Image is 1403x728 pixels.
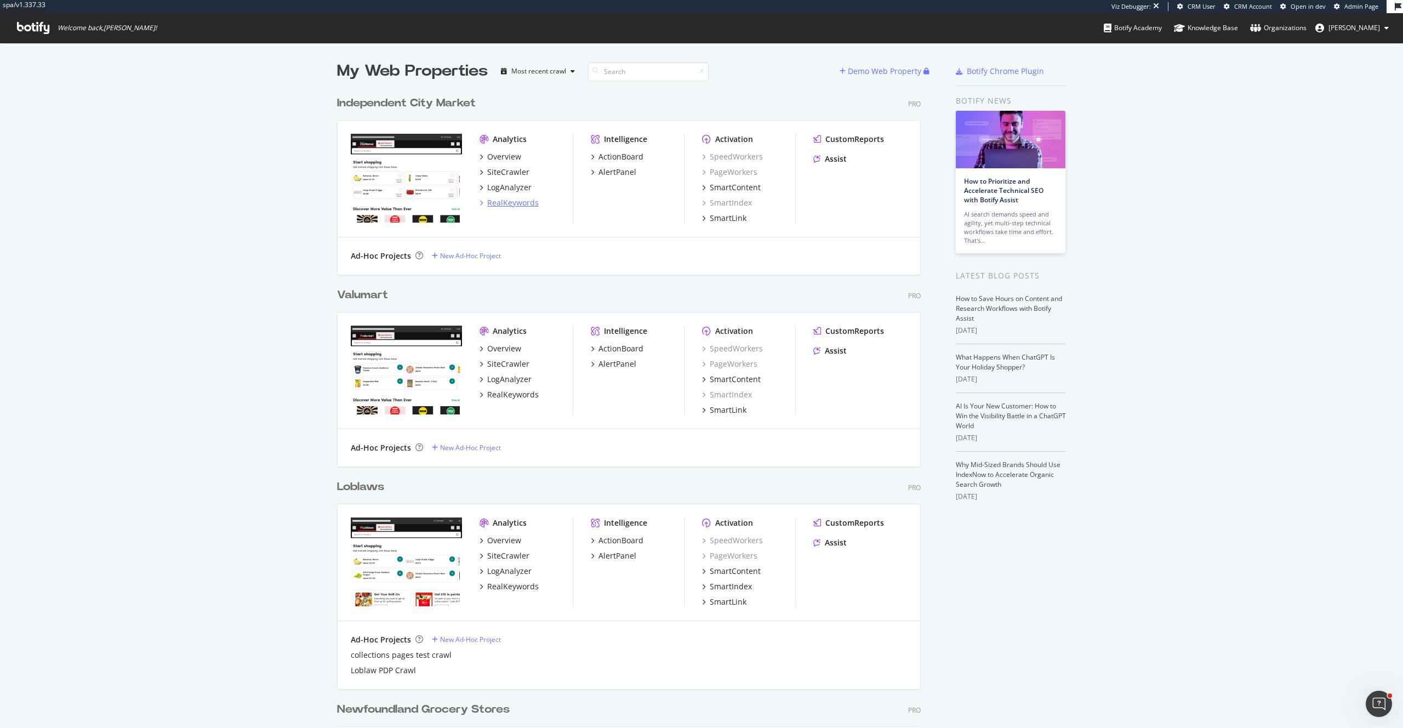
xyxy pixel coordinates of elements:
[1111,2,1151,11] div: Viz Debugger:
[604,517,647,528] div: Intelligence
[598,535,643,546] div: ActionBoard
[967,66,1044,77] div: Botify Chrome Plugin
[715,134,753,145] div: Activation
[487,343,521,354] div: Overview
[702,581,752,592] a: SmartIndex
[337,287,388,303] div: Valumart
[497,62,579,80] button: Most recent crawl
[1174,13,1238,43] a: Knowledge Base
[710,213,746,224] div: SmartLink
[956,66,1044,77] a: Botify Chrome Plugin
[58,24,157,32] span: Welcome back, [PERSON_NAME] !
[813,326,884,337] a: CustomReports
[598,151,643,162] div: ActionBoard
[964,210,1057,245] div: AI search demands speed and agility, yet multi-step technical workflows take time and effort. Tha...
[487,581,539,592] div: RealKeywords
[351,134,462,223] img: https://www.independentcitymarket.ca/
[351,517,462,606] img: https://www.loblaws.ca/
[825,134,884,145] div: CustomReports
[956,433,1066,443] div: [DATE]
[480,389,539,400] a: RealKeywords
[1344,2,1378,10] span: Admin Page
[813,345,847,356] a: Assist
[351,251,411,261] div: Ad-Hoc Projects
[487,182,532,193] div: LogAnalyzer
[710,566,761,577] div: SmartContent
[1280,2,1326,11] a: Open in dev
[591,343,643,354] a: ActionBoard
[702,197,752,208] div: SmartIndex
[480,182,532,193] a: LogAnalyzer
[956,95,1066,107] div: Botify news
[825,537,847,548] div: Assist
[480,359,529,369] a: SiteCrawler
[702,596,746,607] a: SmartLink
[493,326,527,337] div: Analytics
[598,359,636,369] div: AlertPanel
[337,702,510,718] div: Newfoundland Grocery Stores
[1250,13,1307,43] a: Organizations
[1328,23,1380,32] span: adrianna
[480,550,529,561] a: SiteCrawler
[1104,22,1162,33] div: Botify Academy
[1307,19,1398,37] button: [PERSON_NAME]
[956,270,1066,282] div: Latest Blog Posts
[702,151,763,162] a: SpeedWorkers
[487,197,539,208] div: RealKeywords
[1224,2,1272,11] a: CRM Account
[480,167,529,178] a: SiteCrawler
[825,153,847,164] div: Assist
[487,550,529,561] div: SiteCrawler
[351,326,462,414] img: https://www.valumart.ca/
[908,99,921,109] div: Pro
[432,443,501,452] a: New Ad-Hoc Project
[351,665,416,676] a: Loblaw PDP Crawl
[440,635,501,644] div: New Ad-Hoc Project
[351,650,452,661] a: collections pages test crawl
[598,167,636,178] div: AlertPanel
[813,153,847,164] a: Assist
[511,68,566,75] div: Most recent crawl
[351,442,411,453] div: Ad-Hoc Projects
[1250,22,1307,33] div: Organizations
[702,389,752,400] div: SmartIndex
[480,374,532,385] a: LogAnalyzer
[598,343,643,354] div: ActionBoard
[825,326,884,337] div: CustomReports
[813,134,884,145] a: CustomReports
[1366,691,1392,717] iframe: Intercom live chat
[702,343,763,354] a: SpeedWorkers
[337,95,476,111] div: Independent City Market
[956,326,1066,335] div: [DATE]
[591,359,636,369] a: AlertPanel
[702,566,761,577] a: SmartContent
[591,535,643,546] a: ActionBoard
[710,596,746,607] div: SmartLink
[710,405,746,416] div: SmartLink
[337,60,488,82] div: My Web Properties
[848,66,921,77] div: Demo Web Property
[591,151,643,162] a: ActionBoard
[825,517,884,528] div: CustomReports
[702,359,757,369] div: PageWorkers
[813,537,847,548] a: Assist
[702,535,763,546] div: SpeedWorkers
[840,66,923,76] a: Demo Web Property
[710,374,761,385] div: SmartContent
[956,352,1055,372] a: What Happens When ChatGPT Is Your Holiday Shopper?
[715,326,753,337] div: Activation
[493,517,527,528] div: Analytics
[337,287,392,303] a: Valumart
[715,517,753,528] div: Activation
[351,634,411,645] div: Ad-Hoc Projects
[337,479,384,495] div: Loblaws
[432,635,501,644] a: New Ad-Hoc Project
[702,182,761,193] a: SmartContent
[702,167,757,178] a: PageWorkers
[1334,2,1378,11] a: Admin Page
[956,111,1065,168] img: How to Prioritize and Accelerate Technical SEO with Botify Assist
